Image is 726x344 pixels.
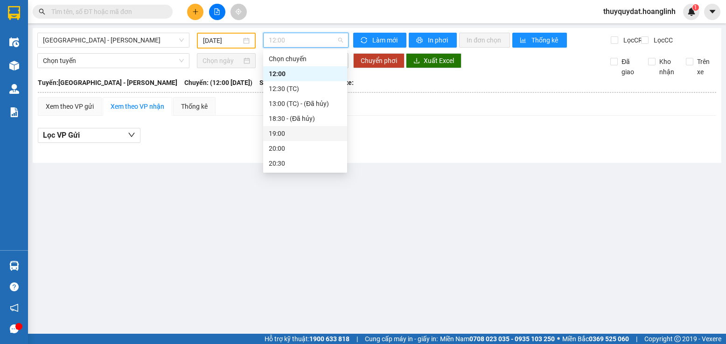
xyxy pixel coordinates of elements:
[10,324,19,333] span: message
[636,334,637,344] span: |
[269,69,342,79] div: 12:00
[38,128,140,143] button: Lọc VP Gửi
[531,35,559,45] span: Thống kê
[708,7,717,16] span: caret-down
[692,4,699,11] sup: 1
[557,337,560,341] span: ⚪️
[111,101,164,112] div: Xem theo VP nhận
[203,35,241,46] input: 14/10/2025
[356,334,358,344] span: |
[187,4,203,20] button: plus
[361,37,369,44] span: sync
[10,282,19,291] span: question-circle
[269,143,342,154] div: 20:00
[469,335,555,343] strong: 0708 023 035 - 0935 103 250
[512,33,567,48] button: bar-chartThống kê
[8,6,20,20] img: logo-vxr
[589,335,629,343] strong: 0369 525 060
[704,4,720,20] button: caret-down
[259,77,278,88] span: Số xe:
[372,35,399,45] span: Làm mới
[353,33,406,48] button: syncLàm mới
[265,334,349,344] span: Hỗ trợ kỹ thuật:
[43,33,184,47] span: Hà Nội - Quảng Bình
[269,98,342,109] div: 13:00 (TC) - (Đã hủy)
[184,77,252,88] span: Chuyến: (12:00 [DATE])
[38,79,177,86] b: Tuyến: [GEOGRAPHIC_DATA] - [PERSON_NAME]
[656,56,679,77] span: Kho nhận
[269,33,343,47] span: 12:00
[459,33,510,48] button: In đơn chọn
[230,4,247,20] button: aim
[562,334,629,344] span: Miền Bắc
[269,84,342,94] div: 12:30 (TC)
[269,128,342,139] div: 19:00
[202,56,242,66] input: Chọn ngày
[209,4,225,20] button: file-add
[214,8,220,15] span: file-add
[674,336,681,342] span: copyright
[687,7,696,16] img: icon-new-feature
[596,6,683,17] span: thuyquydat.hoanglinh
[43,54,184,68] span: Chọn tuyến
[9,37,19,47] img: warehouse-icon
[51,7,161,17] input: Tìm tên, số ĐT hoặc mã đơn
[269,113,342,124] div: 18:30 - (Đã hủy)
[269,158,342,168] div: 20:30
[10,303,19,312] span: notification
[428,35,449,45] span: In phơi
[694,4,697,11] span: 1
[269,54,342,64] div: Chọn chuyến
[9,61,19,70] img: warehouse-icon
[235,8,242,15] span: aim
[128,131,135,139] span: down
[693,56,717,77] span: Trên xe
[46,101,94,112] div: Xem theo VP gửi
[9,261,19,271] img: warehouse-icon
[440,334,555,344] span: Miền Nam
[181,101,208,112] div: Thống kê
[309,335,349,343] strong: 1900 633 818
[39,8,45,15] span: search
[263,51,347,66] div: Chọn chuyến
[353,53,405,68] button: Chuyển phơi
[620,35,644,45] span: Lọc CR
[416,37,424,44] span: printer
[650,35,674,45] span: Lọc CC
[365,334,438,344] span: Cung cấp máy in - giấy in:
[618,56,641,77] span: Đã giao
[406,53,461,68] button: downloadXuất Excel
[520,37,528,44] span: bar-chart
[409,33,457,48] button: printerIn phơi
[9,84,19,94] img: warehouse-icon
[192,8,199,15] span: plus
[9,107,19,117] img: solution-icon
[43,129,80,141] span: Lọc VP Gửi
